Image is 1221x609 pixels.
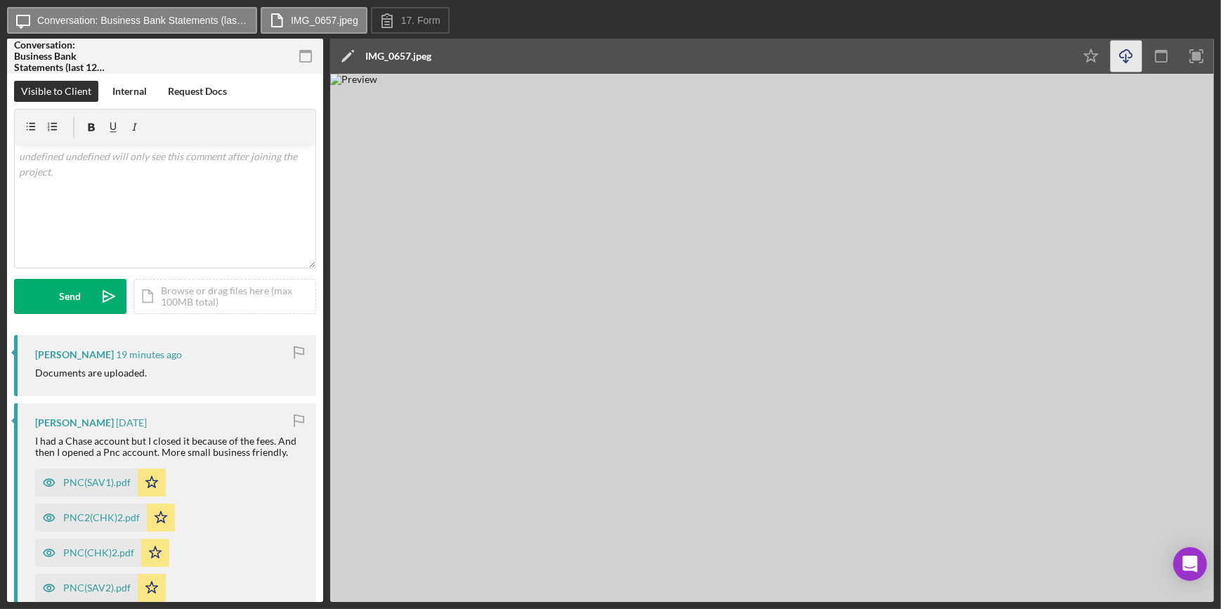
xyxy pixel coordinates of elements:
div: PNC(CHK)2.pdf [63,547,134,558]
time: 2025-09-07 18:52 [116,349,182,360]
div: Visible to Client [21,81,91,102]
button: Send [14,279,126,314]
label: 17. Form [401,15,440,26]
button: 17. Form [371,7,450,34]
div: Send [60,279,81,314]
div: [PERSON_NAME] [35,417,114,428]
label: Conversation: Business Bank Statements (last 12 months) ([PERSON_NAME]) [37,15,248,26]
div: Request Docs [168,81,227,102]
div: IMG_0657.jpeg [365,51,431,62]
img: Preview [330,74,1214,602]
div: Conversation: Business Bank Statements (last 12 months) ([PERSON_NAME]) [14,39,112,73]
button: Internal [105,81,154,102]
div: [PERSON_NAME] [35,349,114,360]
button: IMG_0657.jpeg [261,7,367,34]
div: Internal [112,81,147,102]
button: PNC(SAV1).pdf [35,469,166,497]
div: I had a Chase account but I closed it because of the fees. And then I opened a Pnc account. More ... [35,436,302,458]
button: PNC(CHK)2.pdf [35,539,169,567]
div: PNC(SAV1).pdf [63,477,131,488]
button: PNC(SAV2).pdf [35,574,166,602]
label: IMG_0657.jpeg [291,15,358,26]
button: Conversation: Business Bank Statements (last 12 months) ([PERSON_NAME]) [7,7,257,34]
div: PNC(SAV2).pdf [63,582,131,594]
time: 2025-09-03 00:28 [116,417,147,428]
button: Visible to Client [14,81,98,102]
button: Request Docs [161,81,234,102]
div: Open Intercom Messenger [1173,547,1207,581]
div: PNC2(CHK)2.pdf [63,512,140,523]
div: Documents are uploaded. [35,367,147,379]
button: PNC2(CHK)2.pdf [35,504,175,532]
